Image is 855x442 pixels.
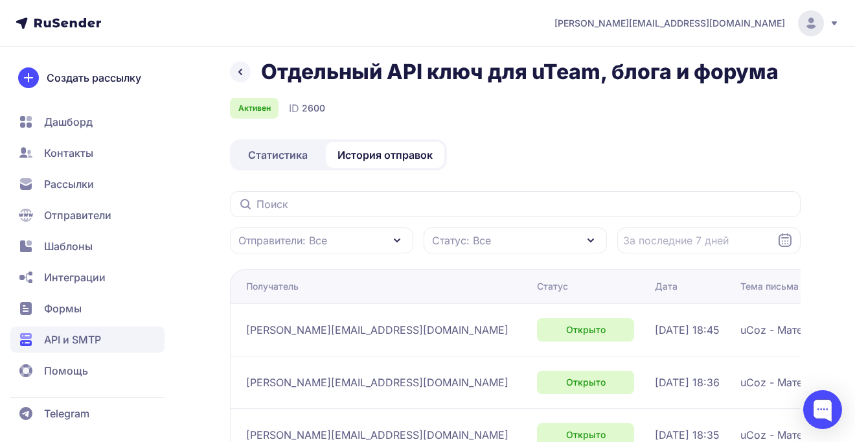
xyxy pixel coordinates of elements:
span: Открыто [566,428,606,441]
h1: Отдельный API ключ для uTeam, блога и форума [261,59,779,85]
span: Создать рассылку [47,70,141,86]
span: Статистика [248,147,308,163]
span: 2600 [302,102,325,115]
div: Дата [655,280,678,293]
span: Открыто [566,376,606,389]
span: [PERSON_NAME][EMAIL_ADDRESS][DOMAIN_NAME] [246,375,508,390]
span: Активен [238,103,271,113]
div: Статус [537,280,568,293]
span: API и SMTP [44,332,101,347]
span: Дашборд [44,114,93,130]
input: Datepicker input [617,227,801,253]
a: Статистика [233,142,323,168]
a: Telegram [10,401,165,426]
span: Интеграции [44,270,106,285]
span: [DATE] 18:45 [655,322,720,338]
span: Статус: Все [432,233,491,248]
div: ID [289,100,325,116]
span: Рассылки [44,176,94,192]
div: Тема письма [740,280,799,293]
span: Контакты [44,145,93,161]
span: Формы [44,301,82,316]
input: Поиск [230,191,801,217]
span: Шаблоны [44,238,93,254]
span: [PERSON_NAME][EMAIL_ADDRESS][DOMAIN_NAME] [554,17,785,30]
span: Telegram [44,406,89,421]
span: Помощь [44,363,88,378]
span: Отправители [44,207,111,223]
span: История отправок [337,147,433,163]
span: Открыто [566,323,606,336]
span: Отправители: Все [238,233,327,248]
div: Получатель [246,280,299,293]
span: [PERSON_NAME][EMAIL_ADDRESS][DOMAIN_NAME] [246,322,508,338]
a: История отправок [326,142,444,168]
span: [DATE] 18:36 [655,375,720,390]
